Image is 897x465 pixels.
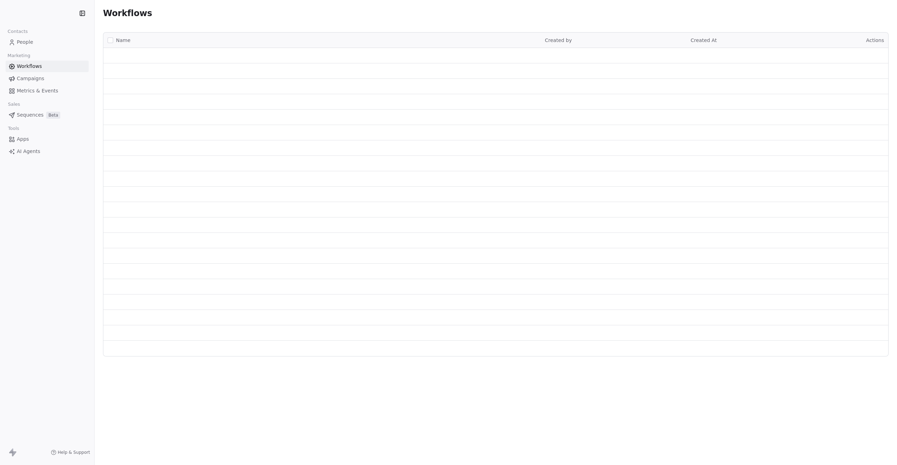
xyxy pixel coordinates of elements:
a: Campaigns [6,73,89,84]
span: Name [116,37,130,44]
a: Apps [6,133,89,145]
a: Workflows [6,61,89,72]
span: Tools [5,123,22,134]
span: Created by [545,37,572,43]
span: Sequences [17,111,43,119]
span: Created At [691,37,717,43]
a: AI Agents [6,146,89,157]
span: Workflows [17,63,42,70]
a: Help & Support [51,450,90,455]
span: Beta [46,112,60,119]
span: People [17,39,33,46]
span: AI Agents [17,148,40,155]
a: Metrics & Events [6,85,89,97]
a: SequencesBeta [6,109,89,121]
span: Actions [866,37,884,43]
span: Marketing [5,50,33,61]
a: People [6,36,89,48]
span: Help & Support [58,450,90,455]
span: Contacts [5,26,31,37]
span: Sales [5,99,23,110]
span: Workflows [103,8,152,18]
span: Apps [17,136,29,143]
span: Metrics & Events [17,87,58,95]
span: Campaigns [17,75,44,82]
